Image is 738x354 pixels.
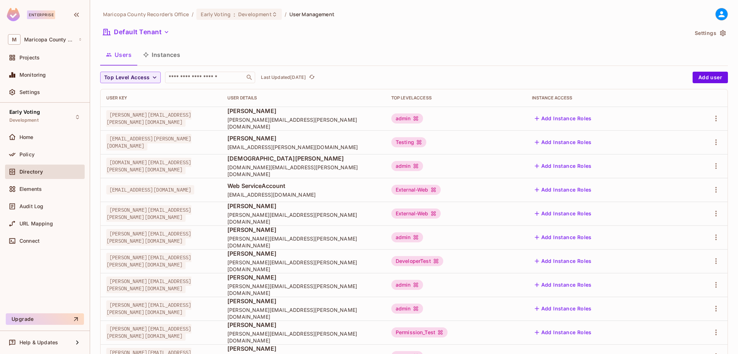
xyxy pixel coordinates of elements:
[106,277,191,293] span: [PERSON_NAME][EMAIL_ADDRESS][PERSON_NAME][DOMAIN_NAME]
[106,300,191,317] span: [PERSON_NAME][EMAIL_ADDRESS][PERSON_NAME][DOMAIN_NAME]
[227,95,380,101] div: User Details
[261,75,306,80] p: Last Updated [DATE]
[106,134,191,151] span: [EMAIL_ADDRESS][PERSON_NAME][DOMAIN_NAME]
[391,232,423,242] div: admin
[100,72,161,83] button: Top Level Access
[19,72,46,78] span: Monitoring
[100,26,172,38] button: Default Tenant
[106,158,191,174] span: [DOMAIN_NAME][EMAIL_ADDRESS][PERSON_NAME][DOMAIN_NAME]
[306,73,316,82] span: Click to refresh data
[9,109,40,115] span: Early Voting
[19,169,43,175] span: Directory
[285,11,286,18] li: /
[106,253,191,269] span: [PERSON_NAME][EMAIL_ADDRESS][PERSON_NAME][DOMAIN_NAME]
[19,186,42,192] span: Elements
[532,208,595,219] button: Add Instance Roles
[307,73,316,82] button: refresh
[532,232,595,243] button: Add Instance Roles
[106,324,191,341] span: [PERSON_NAME][EMAIL_ADDRESS][PERSON_NAME][DOMAIN_NAME]
[19,152,35,157] span: Policy
[103,11,189,18] span: the active workspace
[227,211,380,225] span: [PERSON_NAME][EMAIL_ADDRESS][PERSON_NAME][DOMAIN_NAME]
[391,256,443,266] div: DeveloperTest
[106,185,194,194] span: [EMAIL_ADDRESS][DOMAIN_NAME]
[7,8,20,21] img: SReyMgAAAABJRU5ErkJggg==
[137,46,186,64] button: Instances
[24,37,75,42] span: Workspace: Maricopa County Recorder's Office
[233,12,236,17] span: :
[532,95,674,101] div: Instance Access
[227,235,380,249] span: [PERSON_NAME][EMAIL_ADDRESS][PERSON_NAME][DOMAIN_NAME]
[19,221,53,227] span: URL Mapping
[19,203,43,209] span: Audit Log
[227,226,380,234] span: [PERSON_NAME]
[391,327,448,337] div: Permission_Test
[532,184,595,196] button: Add Instance Roles
[227,321,380,329] span: [PERSON_NAME]
[532,327,595,338] button: Add Instance Roles
[19,89,40,95] span: Settings
[227,182,380,190] span: Web ServiceAccount
[227,345,380,353] span: [PERSON_NAME]
[693,72,728,83] button: Add user
[227,134,380,142] span: [PERSON_NAME]
[532,255,595,267] button: Add Instance Roles
[227,306,380,320] span: [PERSON_NAME][EMAIL_ADDRESS][PERSON_NAME][DOMAIN_NAME]
[227,297,380,305] span: [PERSON_NAME]
[692,27,728,39] button: Settings
[106,110,191,127] span: [PERSON_NAME][EMAIL_ADDRESS][PERSON_NAME][DOMAIN_NAME]
[391,209,441,219] div: External-Web
[19,55,40,61] span: Projects
[227,144,380,151] span: [EMAIL_ADDRESS][PERSON_NAME][DOMAIN_NAME]
[106,229,191,246] span: [PERSON_NAME][EMAIL_ADDRESS][PERSON_NAME][DOMAIN_NAME]
[6,313,84,325] button: Upgrade
[227,154,380,162] span: [DEMOGRAPHIC_DATA][PERSON_NAME]
[238,11,271,18] span: Development
[104,73,150,82] span: Top Level Access
[532,113,595,124] button: Add Instance Roles
[289,11,334,18] span: User Management
[227,202,380,210] span: [PERSON_NAME]
[391,137,426,147] div: Testing
[391,113,423,124] div: admin
[27,10,55,19] div: Enterprise
[532,136,595,148] button: Add Instance Roles
[19,238,40,244] span: Connect
[9,117,39,123] span: Development
[391,161,423,171] div: admin
[106,95,216,101] div: User Key
[19,134,34,140] span: Home
[309,74,315,81] span: refresh
[532,160,595,172] button: Add Instance Roles
[391,304,423,314] div: admin
[227,273,380,281] span: [PERSON_NAME]
[201,11,231,18] span: Early Voting
[227,191,380,198] span: [EMAIL_ADDRESS][DOMAIN_NAME]
[192,11,194,18] li: /
[100,46,137,64] button: Users
[391,280,423,290] div: admin
[532,279,595,291] button: Add Instance Roles
[227,330,380,344] span: [PERSON_NAME][EMAIL_ADDRESS][PERSON_NAME][DOMAIN_NAME]
[19,340,58,345] span: Help & Updates
[8,34,21,45] span: M
[227,116,380,130] span: [PERSON_NAME][EMAIL_ADDRESS][PERSON_NAME][DOMAIN_NAME]
[391,95,520,101] div: Top Level Access
[391,185,441,195] div: External-Web
[106,205,191,222] span: [PERSON_NAME][EMAIL_ADDRESS][PERSON_NAME][DOMAIN_NAME]
[532,303,595,314] button: Add Instance Roles
[227,259,380,273] span: [PERSON_NAME][EMAIL_ADDRESS][PERSON_NAME][DOMAIN_NAME]
[227,250,380,257] span: [PERSON_NAME]
[227,107,380,115] span: [PERSON_NAME]
[227,283,380,296] span: [PERSON_NAME][EMAIL_ADDRESS][PERSON_NAME][DOMAIN_NAME]
[227,164,380,178] span: [DOMAIN_NAME][EMAIL_ADDRESS][PERSON_NAME][DOMAIN_NAME]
